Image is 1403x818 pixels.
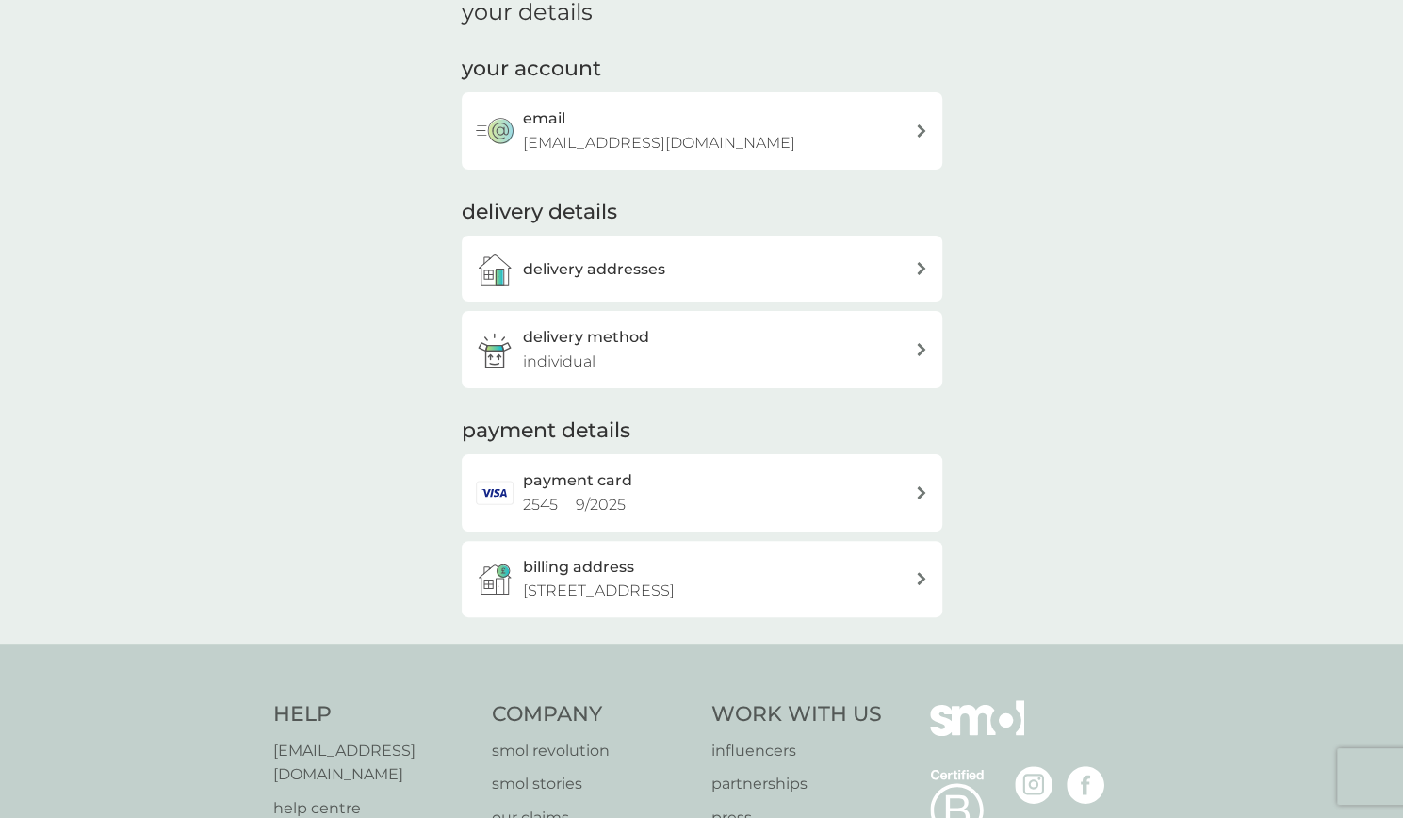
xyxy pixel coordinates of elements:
[462,236,942,302] a: delivery addresses
[1067,766,1104,804] img: visit the smol Facebook page
[523,579,675,603] p: [STREET_ADDRESS]
[523,325,649,350] h3: delivery method
[462,92,942,169] button: email[EMAIL_ADDRESS][DOMAIN_NAME]
[523,131,795,155] p: [EMAIL_ADDRESS][DOMAIN_NAME]
[711,772,882,796] a: partnerships
[523,106,565,131] h3: email
[462,417,630,446] h2: payment details
[492,700,693,729] h4: Company
[930,700,1024,764] img: smol
[273,739,474,787] a: [EMAIL_ADDRESS][DOMAIN_NAME]
[523,257,665,282] h3: delivery addresses
[523,496,558,514] span: 2545
[462,55,601,84] h2: your account
[462,454,942,531] a: payment card2545 9/2025
[273,700,474,729] h4: Help
[462,198,617,227] h2: delivery details
[523,468,632,493] h2: payment card
[523,350,595,374] p: individual
[462,541,942,617] button: billing address[STREET_ADDRESS]
[576,496,626,514] span: 9 / 2025
[492,739,693,763] a: smol revolution
[523,555,634,580] h3: billing address
[492,772,693,796] a: smol stories
[462,311,942,387] a: delivery methodindividual
[711,700,882,729] h4: Work With Us
[1015,766,1052,804] img: visit the smol Instagram page
[711,739,882,763] a: influencers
